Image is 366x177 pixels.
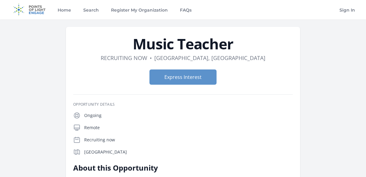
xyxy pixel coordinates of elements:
h3: Opportunity Details [73,102,293,107]
p: Recruiting now [84,137,293,143]
button: Express Interest [149,69,217,85]
p: Remote [84,125,293,131]
p: Ongoing [84,112,293,119]
dd: Recruiting now [101,54,147,62]
h1: Music Teacher [73,37,293,51]
div: • [150,54,152,62]
h2: About this Opportunity [73,163,252,173]
p: [GEOGRAPHIC_DATA] [84,149,293,155]
dd: [GEOGRAPHIC_DATA], [GEOGRAPHIC_DATA] [154,54,265,62]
